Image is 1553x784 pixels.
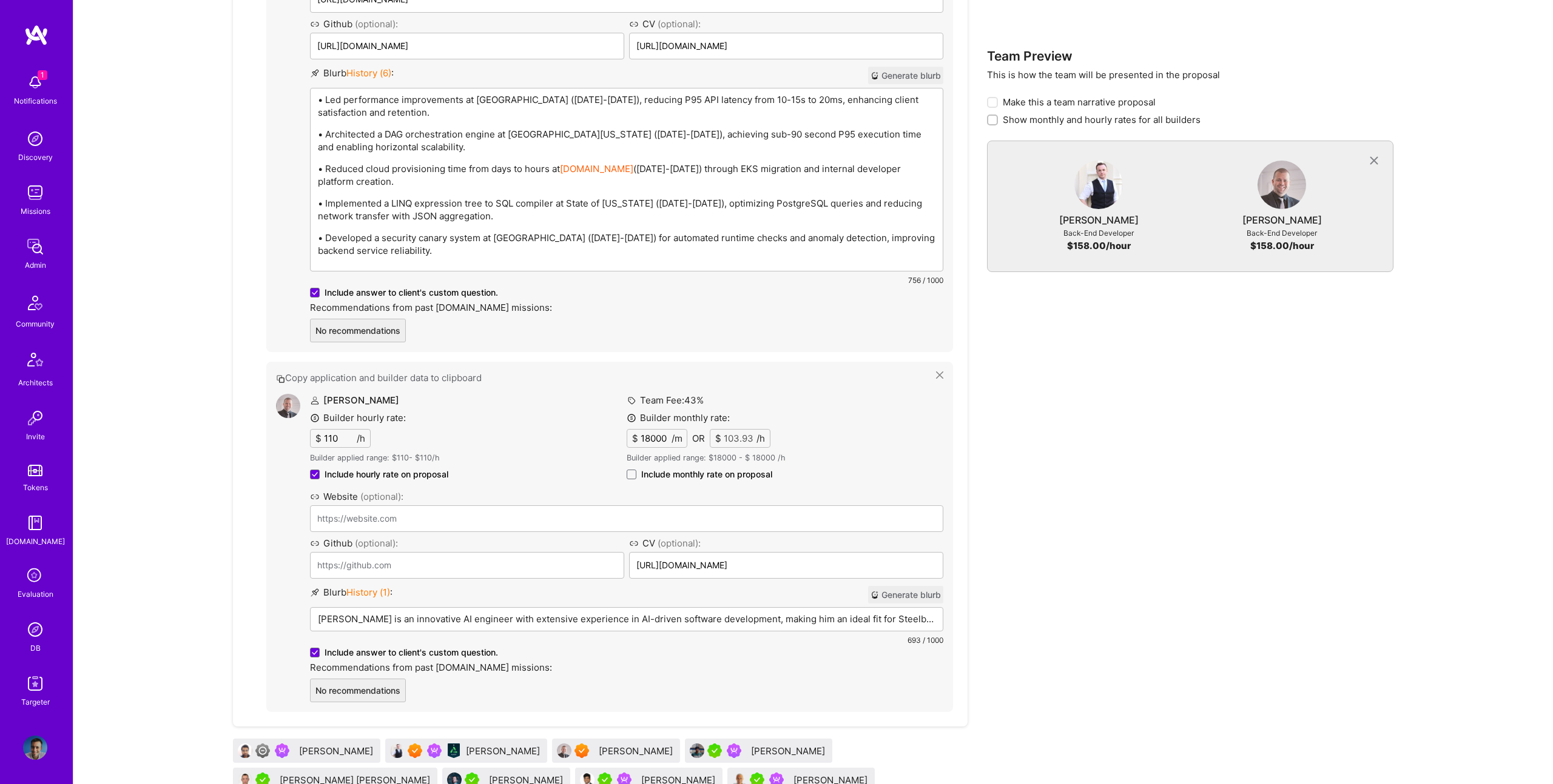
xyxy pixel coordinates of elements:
[1247,227,1317,239] div: Back-End Developer
[1059,214,1139,227] div: [PERSON_NAME]
[346,586,390,598] span: History ( 1 )
[627,411,730,424] label: Builder monthly rate:
[871,591,879,599] i: icon CrystalBall
[751,745,827,757] div: [PERSON_NAME]
[310,552,624,579] input: https://github.com
[1067,239,1131,252] div: $ 158.00 /hour
[638,430,672,447] input: XX
[1258,161,1306,209] img: User Avatar
[276,371,936,384] button: Copy application and builder data to clipboard
[275,743,289,758] img: Been on Mission
[936,371,943,379] i: icon Close
[756,432,765,445] span: /h
[1003,96,1156,108] span: Make this a team narrative proposal
[1003,113,1201,126] span: Show monthly and hourly rates for all builders
[299,745,376,757] div: [PERSON_NAME]
[574,743,589,758] img: Exceptional A.Teamer
[322,430,357,447] input: XX
[310,490,943,503] label: Website
[21,347,50,376] img: Architects
[23,127,47,151] img: discovery
[1250,239,1314,252] div: $ 158.00 /hour
[14,95,57,107] div: Notifications
[466,745,542,757] div: [PERSON_NAME]
[641,468,772,480] span: Include monthly rate on proposal
[315,432,322,445] span: $
[310,634,943,646] div: 693 / 1000
[627,394,704,407] label: Team Fee: 43 %
[1367,154,1381,168] i: icon CloseGray
[23,511,47,535] img: guide book
[23,617,47,642] img: Admin Search
[871,71,879,80] i: icon CrystalBall
[255,743,270,758] img: Limited Access
[408,743,422,758] img: Exceptional A.Teamer
[987,68,1393,81] p: This is how the team will be presented in the proposal
[1074,161,1123,214] a: User Avatar
[629,18,943,30] label: CV
[18,588,53,600] div: Evaluation
[658,18,701,30] span: (optional):
[357,432,365,445] span: /h
[310,394,399,406] label: [PERSON_NAME]
[24,565,47,588] i: icon SelectionTeam
[599,745,675,757] div: [PERSON_NAME]
[632,432,638,445] span: $
[658,537,701,549] span: (optional):
[868,67,943,84] button: Generate blurb
[23,234,47,259] img: admin teamwork
[1063,227,1134,239] div: Back-End Developer
[355,537,398,549] span: (optional):
[868,586,943,603] button: Generate blurb
[692,432,705,445] div: OR
[18,376,53,389] div: Architects
[276,394,300,418] img: User Avatar
[18,151,53,164] div: Discovery
[355,18,398,30] span: (optional):
[310,301,943,314] label: Recommendations from past [DOMAIN_NAME] missions:
[30,642,41,654] div: DB
[560,163,633,174] a: [DOMAIN_NAME]
[325,646,498,659] span: Include answer to client's custom question.
[16,317,55,330] div: Community
[318,197,935,222] p: • Implemented a LINQ expression tree to SQL compiler at State of [US_STATE] ([DATE]-[DATE]), opti...
[310,319,406,342] button: No recommendations
[20,736,50,760] a: User Avatar
[1258,161,1306,214] a: User Avatar
[310,274,943,287] div: 756 / 1000
[360,491,403,502] span: (optional):
[26,430,45,443] div: Invite
[446,743,461,758] img: DevOps Guild
[318,93,935,119] p: • Led performance improvements at [GEOGRAPHIC_DATA] ([DATE]-[DATE]), reducing P95 API latency fro...
[715,432,721,445] span: $
[23,671,47,696] img: Skill Targeter
[310,18,624,30] label: Github
[21,205,50,218] div: Missions
[390,743,405,758] img: User Avatar
[727,743,741,758] img: Been on Mission
[238,743,252,758] img: User Avatar
[325,468,448,480] span: Include hourly rate on proposal
[23,406,47,430] img: Invite
[310,505,943,532] input: https://website.com
[276,374,285,384] i: icon Copy
[987,48,1393,64] h3: Team Preview
[23,481,48,494] div: Tokens
[325,287,498,299] span: Include answer to client's custom question.
[310,661,943,674] label: Recommendations from past [DOMAIN_NAME] missions:
[1242,214,1322,227] div: [PERSON_NAME]
[25,259,46,271] div: Admin
[557,743,571,758] img: User Avatar
[690,743,704,758] img: User Avatar
[310,679,406,702] button: No recommendations
[310,537,624,550] label: Github
[427,743,442,758] img: Been on Mission
[318,128,935,153] p: • Architected a DAG orchestration engine at [GEOGRAPHIC_DATA][US_STATE] ([DATE]-[DATE]), achievin...
[707,743,722,758] img: A.Teamer in Residence
[318,162,935,188] p: • Reduced cloud provisioning time from days to hours at ([DATE]-[DATE]) through EKS migration and...
[310,411,406,424] label: Builder hourly rate:
[318,231,935,257] p: • Developed a security canary system at [GEOGRAPHIC_DATA] ([DATE]-[DATE]) for automated runtime c...
[318,613,935,625] p: [PERSON_NAME] is an innovative AI engineer with extensive experience in AI-driven software develo...
[24,24,49,46] img: logo
[28,465,42,476] img: tokens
